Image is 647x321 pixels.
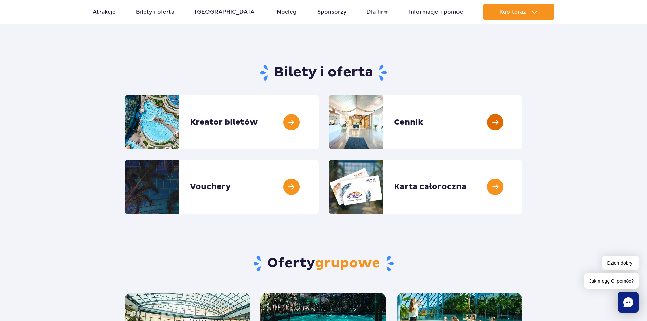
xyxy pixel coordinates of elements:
[483,4,554,20] button: Kup teraz
[366,4,389,20] a: Dla firm
[618,292,639,313] div: Chat
[125,64,522,82] h1: Bilety i oferta
[315,255,380,272] span: grupowe
[317,4,346,20] a: Sponsorzy
[93,4,116,20] a: Atrakcje
[584,273,639,289] span: Jak mogę Ci pomóc?
[602,256,639,270] span: Dzień dobry!
[277,4,297,20] a: Nocleg
[125,255,522,272] h2: Oferty
[195,4,257,20] a: [GEOGRAPHIC_DATA]
[136,4,174,20] a: Bilety i oferta
[499,9,526,15] span: Kup teraz
[409,4,463,20] a: Informacje i pomoc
